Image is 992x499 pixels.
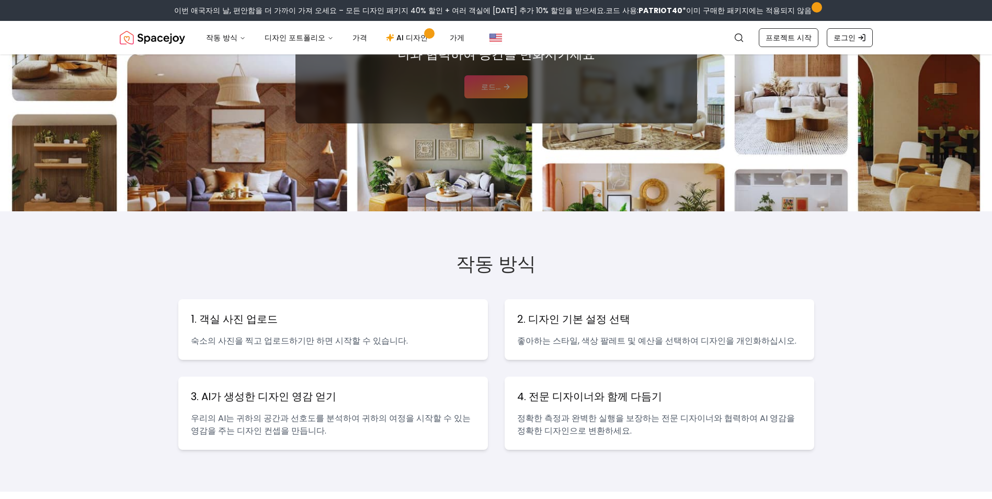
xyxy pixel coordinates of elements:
[120,27,185,48] a: 스페이스조이
[766,32,812,43] font: 프로젝트 시작
[191,389,475,404] h3: 3. AI가 생성한 디자인 영감 얻기
[120,27,185,48] img: Spacejoy Logo
[191,312,475,326] h3: 1. 객실 사진 업로드
[606,5,682,16] span: 코드 사용:
[834,32,856,43] font: 로그인
[198,27,473,48] nav: 주요한
[191,412,475,437] p: 우리의 AI는 귀하의 공간과 선호도를 분석하여 귀하의 여정을 시작할 수 있는 영감을 주는 디자인 컨셉을 만듭니다.
[441,27,473,48] a: 가게
[517,389,802,404] h3: 4. 전문 디자이너와 함께 다듬기
[517,312,802,326] h3: 2. 디자인 기본 설정 선택
[517,335,802,347] p: 좋아하는 스타일, 색상 팔레트 및 예산을 선택하여 디자인을 개인화하십시오.
[120,21,873,54] nav: 글로벌
[682,5,815,16] span: *이미 구매한 패키지에는 적용되지 않음*
[344,27,375,48] a: 가격
[174,5,815,16] font: 이번 애국자의 날, 편안함을 더 가까이 가져 오세요 – 모든 디자인 패키지 40% 할인 + 여러 객실에 [DATE] 추가 10% 할인을 받으세요.
[206,32,237,43] font: 작동 방식
[759,28,818,47] a: 프로젝트 시작
[638,5,682,16] b: PATRIOT40
[178,253,814,274] h2: 작동 방식
[198,27,254,48] button: 작동 방식
[256,27,342,48] button: 디자인 포트폴리오
[378,27,439,48] a: AI 디자인
[827,28,873,47] a: 로그인
[191,335,475,347] p: 숙소의 사진을 찍고 업로드하기만 하면 시작할 수 있습니다.
[489,31,502,44] img: 미국
[517,412,802,437] p: 정확한 측정과 완벽한 실행을 보장하는 전문 디자이너와 협력하여 AI 영감을 정확한 디자인으로 변환하세요.
[265,32,325,43] font: 디자인 포트폴리오
[396,32,428,43] font: AI 디자인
